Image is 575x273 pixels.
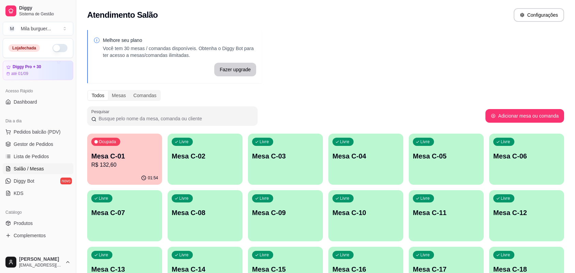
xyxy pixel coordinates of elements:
button: LivreMesa C-06 [489,134,564,185]
a: Gestor de Pedidos [3,139,73,150]
p: Livre [99,196,108,201]
p: Livre [340,139,349,145]
p: Mesa C-05 [413,151,480,161]
div: Mila burguer ... [21,25,51,32]
p: Livre [260,196,269,201]
span: [PERSON_NAME] [19,256,62,262]
p: Ocupada [99,139,116,145]
span: Diggy [19,5,71,11]
input: Pesquisar [96,115,253,122]
div: Loja fechada [9,44,40,52]
span: Diggy Bot [14,178,34,184]
button: [PERSON_NAME][EMAIL_ADDRESS][DOMAIN_NAME] [3,254,73,270]
p: Livre [420,139,430,145]
article: Diggy Pro + 30 [13,64,41,70]
p: Melhore seu plano [103,37,256,44]
span: Salão / Mesas [14,165,44,172]
div: Comandas [130,91,160,100]
p: Livre [420,196,430,201]
div: Dia a dia [3,116,73,126]
a: DiggySistema de Gestão [3,3,73,19]
p: Mesa C-08 [172,208,238,217]
p: Mesa C-04 [332,151,399,161]
p: Livre [260,252,269,258]
span: M [9,25,15,32]
div: Todos [88,91,108,100]
a: Complementos [3,230,73,241]
p: Livre [340,252,349,258]
span: Complementos [14,232,46,239]
p: R$ 132,60 [91,161,158,169]
button: Select a team [3,22,73,35]
p: Mesa C-11 [413,208,480,217]
button: Alterar Status [52,44,67,52]
span: Lista de Pedidos [14,153,49,160]
label: Pesquisar [91,109,112,115]
a: Salão / Mesas [3,163,73,174]
p: Mesa C-12 [493,208,560,217]
button: Fazer upgrade [214,63,256,76]
button: Adicionar mesa ou comanda [485,109,564,123]
button: LivreMesa C-12 [489,190,564,241]
button: LivreMesa C-09 [248,190,323,241]
button: OcupadaMesa C-01R$ 132,6001:54 [87,134,162,185]
h2: Atendimento Salão [87,10,158,20]
p: Mesa C-06 [493,151,560,161]
p: Livre [340,196,349,201]
article: até 01/09 [11,71,28,76]
button: Configurações [514,8,564,22]
p: Mesa C-01 [91,151,158,161]
span: Pedidos balcão (PDV) [14,128,61,135]
p: Livre [420,252,430,258]
p: Livre [99,252,108,258]
p: Livre [179,139,189,145]
a: KDS [3,188,73,199]
div: Acesso Rápido [3,86,73,96]
span: [EMAIL_ADDRESS][DOMAIN_NAME] [19,262,62,268]
button: LivreMesa C-03 [248,134,323,185]
p: Mesa C-07 [91,208,158,217]
p: 01:54 [148,175,158,181]
div: Mesas [108,91,129,100]
p: Mesa C-03 [252,151,319,161]
button: LivreMesa C-08 [168,190,243,241]
a: Lista de Pedidos [3,151,73,162]
p: Mesa C-09 [252,208,319,217]
div: Catálogo [3,207,73,218]
p: Livre [260,139,269,145]
p: Livre [501,139,510,145]
a: Produtos [3,218,73,229]
span: KDS [14,190,24,197]
button: LivreMesa C-07 [87,190,162,241]
a: Diggy Pro + 30até 01/09 [3,61,73,80]
p: Mesa C-02 [172,151,238,161]
span: Produtos [14,220,33,227]
button: LivreMesa C-10 [328,190,403,241]
button: LivreMesa C-05 [409,134,484,185]
button: LivreMesa C-02 [168,134,243,185]
span: Dashboard [14,98,37,105]
p: Livre [179,252,189,258]
p: Você tem 30 mesas / comandas disponíveis. Obtenha o Diggy Bot para ter acesso a mesas/comandas il... [103,45,256,59]
p: Mesa C-10 [332,208,399,217]
a: Dashboard [3,96,73,107]
button: LivreMesa C-11 [409,190,484,241]
p: Livre [179,196,189,201]
p: Livre [501,252,510,258]
span: Gestor de Pedidos [14,141,53,148]
span: Sistema de Gestão [19,11,71,17]
a: Diggy Botnovo [3,176,73,186]
button: Pedidos balcão (PDV) [3,126,73,137]
button: LivreMesa C-04 [328,134,403,185]
p: Livre [501,196,510,201]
